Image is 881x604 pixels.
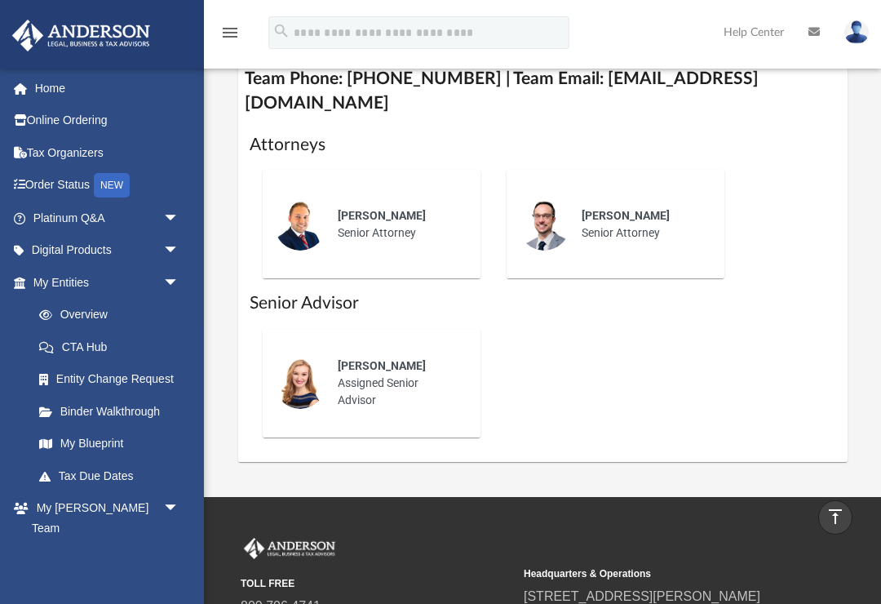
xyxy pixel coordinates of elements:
a: My Blueprint [23,428,196,460]
a: Tax Due Dates [23,460,204,492]
img: User Pic [844,20,869,44]
small: TOLL FREE [241,576,512,591]
i: vertical_align_top [826,507,845,526]
a: Tax Organizers [11,136,204,169]
i: search [272,22,290,40]
a: Online Ordering [11,104,204,137]
h1: Senior Advisor [250,291,836,315]
span: arrow_drop_down [163,234,196,268]
img: thumbnail [274,198,326,251]
a: Overview [23,299,204,331]
img: thumbnail [274,357,326,409]
a: Digital Productsarrow_drop_down [11,234,204,267]
i: menu [220,23,240,42]
h4: Team Phone: [PHONE_NUMBER] | Team Email: [EMAIL_ADDRESS][DOMAIN_NAME] [238,60,848,122]
span: [PERSON_NAME] [338,209,426,222]
a: [STREET_ADDRESS][PERSON_NAME] [524,589,760,603]
div: Assigned Senior Advisor [326,346,469,420]
span: arrow_drop_down [163,202,196,235]
img: thumbnail [518,198,570,251]
div: Senior Attorney [570,196,713,253]
span: arrow_drop_down [163,266,196,300]
a: CTA Hub [23,331,204,363]
a: vertical_align_top [818,500,852,535]
a: Binder Walkthrough [23,395,204,428]
a: Platinum Q&Aarrow_drop_down [11,202,204,234]
div: NEW [94,173,130,198]
a: Order StatusNEW [11,169,204,202]
a: Home [11,72,204,104]
a: menu [220,31,240,42]
a: My Entitiesarrow_drop_down [11,266,204,299]
div: Senior Attorney [326,196,469,253]
a: Entity Change Request [23,363,204,396]
img: Anderson Advisors Platinum Portal [7,20,155,51]
img: Anderson Advisors Platinum Portal [241,538,339,559]
span: [PERSON_NAME] [582,209,670,222]
span: [PERSON_NAME] [338,359,426,372]
span: arrow_drop_down [163,492,196,526]
a: My [PERSON_NAME] Teamarrow_drop_down [11,492,196,544]
small: Headquarters & Operations [524,566,795,581]
h1: Attorneys [250,133,836,157]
